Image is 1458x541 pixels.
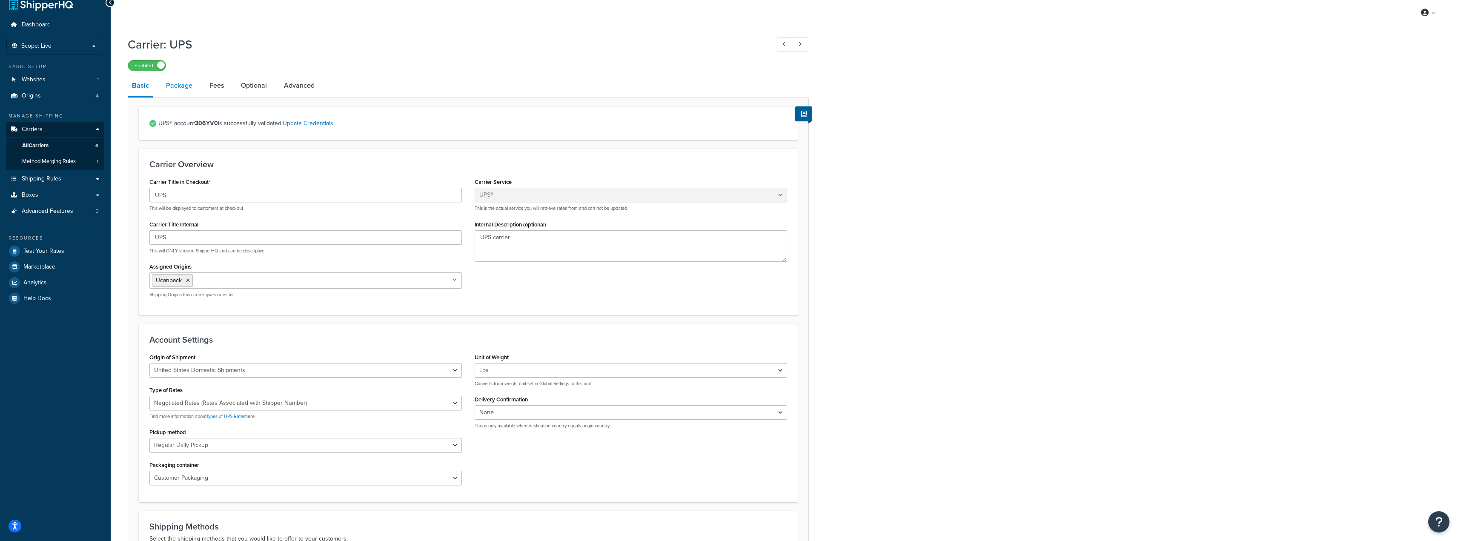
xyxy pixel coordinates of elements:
p: This is the actual service you will retrieve rates from and can not be updated [475,205,787,212]
textarea: UPS carrier [475,230,787,262]
h1: Carrier: UPS [128,36,761,53]
a: Fees [205,75,228,96]
span: Method Merging Rules [22,158,76,165]
a: Test Your Rates [6,243,104,259]
label: Assigned Origins [149,263,192,270]
label: Carrier Service [475,179,512,185]
a: Origins4 [6,88,104,104]
a: Advanced [280,75,319,96]
a: Analytics [6,275,104,290]
label: Internal Description (optional) [475,221,546,228]
span: Ucanpack [156,276,182,285]
span: 6 [95,142,98,149]
a: Method Merging Rules1 [6,154,104,169]
label: Carrier Title Internal [149,221,198,228]
p: Find more information about here. [149,413,462,420]
p: This is only available when destination country equals origin country [475,423,787,429]
a: Types of UPS Rates [206,413,245,420]
label: Enabled [128,60,166,71]
span: Boxes [22,192,38,199]
span: Origins [22,92,41,100]
span: 3 [96,208,99,215]
a: Update Credentials [283,119,333,128]
button: Show Help Docs [795,106,812,121]
span: Carriers [22,126,43,133]
span: Websites [22,76,46,83]
span: 4 [96,92,99,100]
a: Next Record [793,37,809,52]
a: Package [162,75,197,96]
span: Analytics [23,279,47,286]
li: Carriers [6,122,104,170]
h3: Account Settings [149,335,787,344]
label: Carrier Title in Checkout [149,179,211,186]
span: 1 [97,76,99,83]
strong: 306YV0 [195,119,218,128]
p: Converts from weight unit set in Global Settings to this unit [475,381,787,387]
div: Resources [6,235,104,242]
a: Basic [128,75,153,97]
p: This will be displayed to customers at checkout [149,205,462,212]
li: Websites [6,72,104,88]
label: Type of Rates [149,387,183,393]
span: Test Your Rates [23,248,64,255]
span: Help Docs [23,295,51,302]
a: Advanced Features3 [6,203,104,219]
a: Previous Record [777,37,793,52]
span: Dashboard [22,21,51,29]
label: Unit of Weight [475,354,509,361]
a: Marketplace [6,259,104,275]
h3: Shipping Methods [149,522,787,531]
a: Dashboard [6,17,104,33]
span: Advanced Features [22,208,73,215]
button: Open Resource Center [1428,511,1449,532]
span: Scope: Live [21,43,52,50]
label: Pickup method [149,429,186,435]
li: Method Merging Rules [6,154,104,169]
label: Packaging container [149,462,199,468]
a: Optional [237,75,271,96]
div: Manage Shipping [6,112,104,120]
a: Carriers [6,122,104,137]
a: Help Docs [6,291,104,306]
span: Marketplace [23,263,55,271]
h3: Carrier Overview [149,160,787,169]
a: Boxes [6,187,104,203]
li: Advanced Features [6,203,104,219]
li: Origins [6,88,104,104]
a: Websites1 [6,72,104,88]
p: Shipping Origins this carrier gives rates for [149,292,462,298]
span: All Carriers [22,142,49,149]
div: Basic Setup [6,63,104,70]
span: 1 [97,158,98,165]
label: Delivery Confirmation [475,396,528,403]
a: Shipping Rules [6,171,104,187]
p: This will ONLY show in ShipperHQ and can be descriptive [149,248,462,254]
a: AllCarriers6 [6,138,104,154]
span: UPS® account is successfully validated. [158,117,787,129]
label: Origin of Shipment [149,354,195,361]
span: Shipping Rules [22,175,61,183]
